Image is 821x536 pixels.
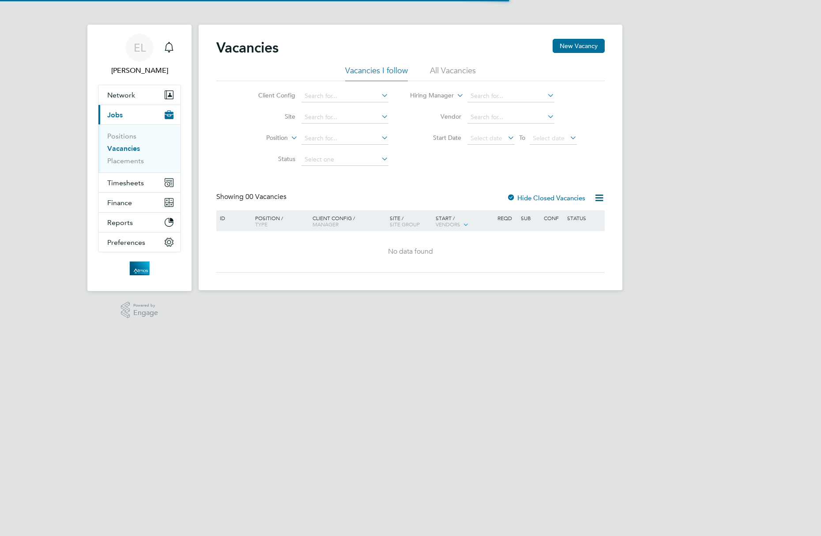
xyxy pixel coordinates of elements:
span: Select date [533,134,565,142]
div: ID [218,210,249,225]
span: Type [255,221,267,228]
li: Vacancies I follow [345,65,408,81]
input: Search for... [467,90,554,102]
span: Jobs [107,111,123,119]
nav: Main navigation [87,25,192,291]
div: Jobs [98,124,181,172]
div: Site / [388,210,434,232]
div: Sub [519,210,542,225]
div: Start / [433,210,495,232]
label: Client Config [245,91,295,99]
div: Showing [216,192,288,202]
span: Select date [471,134,502,142]
div: Reqd [495,210,518,225]
div: Status [565,210,603,225]
label: Site [245,112,295,120]
span: Manager [313,221,339,228]
label: Status [245,155,295,163]
div: No data found [218,247,603,256]
a: Powered byEngage [121,302,158,319]
input: Search for... [301,90,388,102]
span: EL [134,42,146,53]
input: Select one [301,154,388,166]
div: Conf [542,210,565,225]
button: Reports [98,213,181,232]
span: Site Group [390,221,420,228]
a: Go to home page [98,261,181,275]
span: Reports [107,218,133,227]
a: Placements [107,157,144,165]
a: Vacancies [107,144,140,153]
span: Timesheets [107,179,144,187]
span: Engage [133,309,158,317]
button: Timesheets [98,173,181,192]
label: Position [237,134,288,142]
button: Jobs [98,105,181,124]
button: New Vacancy [553,39,605,53]
label: Start Date [410,134,461,142]
span: Vendors [436,221,460,228]
button: Network [98,85,181,105]
span: Finance [107,199,132,207]
span: To [516,132,528,143]
img: atmosrecruitment-logo-retina.png [129,261,149,275]
label: Hiring Manager [403,91,454,100]
span: 00 Vacancies [245,192,286,201]
li: All Vacancies [430,65,476,81]
label: Hide Closed Vacancies [507,194,585,202]
span: Preferences [107,238,145,247]
button: Preferences [98,232,181,252]
span: Network [107,91,135,99]
input: Search for... [301,111,388,124]
span: Powered by [133,302,158,309]
button: Finance [98,193,181,212]
h2: Vacancies [216,39,279,56]
input: Search for... [467,111,554,124]
div: Position / [249,210,310,232]
label: Vendor [410,112,461,120]
a: EL[PERSON_NAME] [98,34,181,76]
a: Positions [107,132,136,140]
span: Emma L [98,65,181,76]
div: Client Config / [310,210,388,232]
input: Search for... [301,132,388,145]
